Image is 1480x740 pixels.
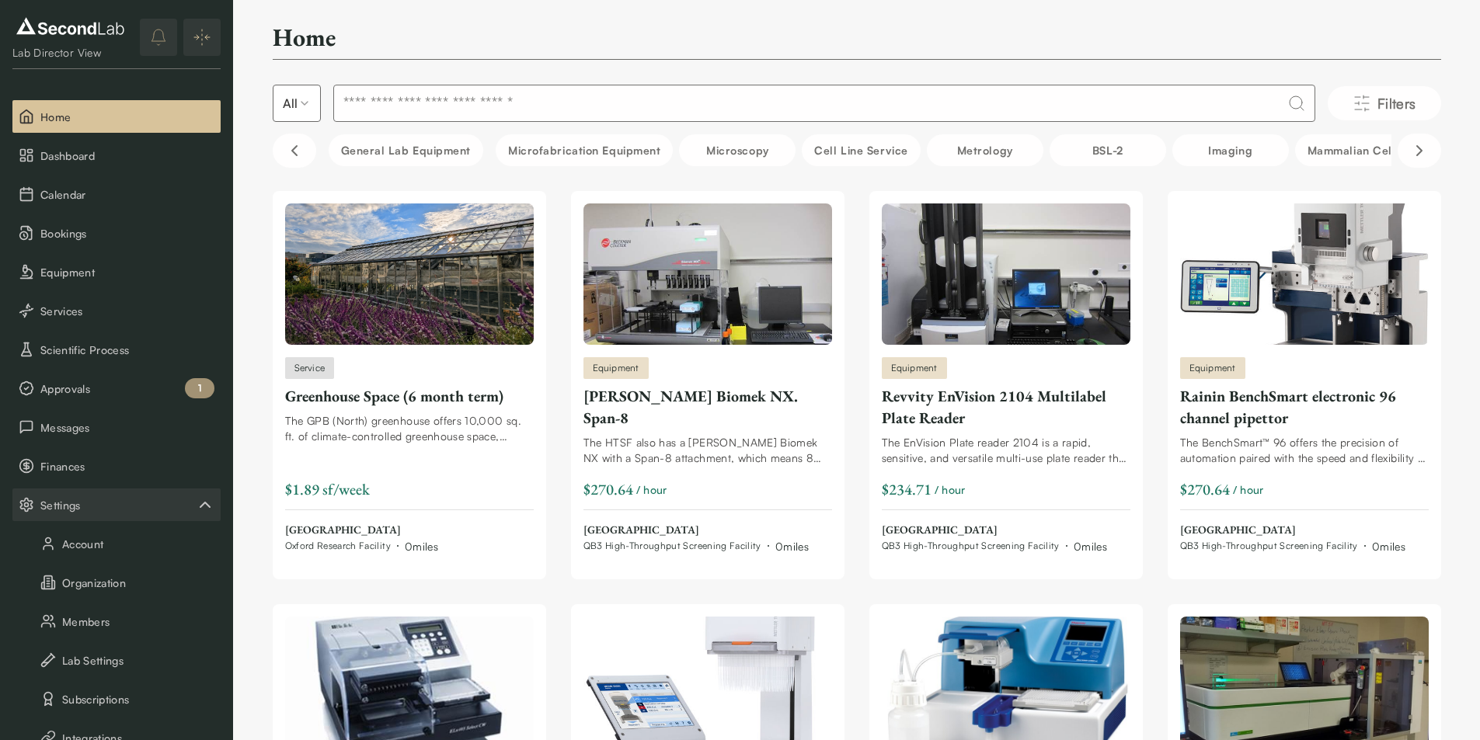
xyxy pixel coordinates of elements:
button: Microscopy [679,134,796,166]
a: Services [12,294,221,327]
button: Equipment [12,255,221,288]
button: Scroll left [273,134,316,168]
div: [PERSON_NAME] Biomek NX. Span-8 [583,385,832,429]
button: Account [12,527,221,560]
button: General Lab equipment [329,134,484,166]
span: Scientific Process [40,342,214,358]
button: Scroll right [1398,134,1441,168]
button: Lab Settings [12,644,221,676]
div: The EnVision Plate reader 2104 is a rapid, sensitive, and versatile multi-use plate reader that a... [882,435,1130,466]
button: Organization [12,566,221,599]
span: / hour [935,481,966,498]
div: 0 miles [1372,538,1405,554]
button: Select listing type [273,85,321,122]
button: Home [12,100,221,133]
button: Subscriptions [12,683,221,715]
div: Rainin BenchSmart electronic 96 channel pipettor [1180,385,1429,429]
span: Dashboard [40,148,214,164]
span: QB3 High-Throughput Screening Facility [583,540,761,552]
div: Revvity EnVision 2104 Multilabel Plate Reader [882,385,1130,429]
div: $270.64 [1180,478,1230,500]
button: Finances [12,450,221,482]
span: Equipment [891,361,938,375]
img: logo [12,14,128,39]
button: Members [12,605,221,638]
div: 1 [185,378,214,398]
span: Oxford Research Facility [285,540,391,552]
span: [GEOGRAPHIC_DATA] [285,523,439,538]
button: BSL-2 [1050,134,1166,166]
span: Equipment [593,361,639,375]
div: Lab Director View [12,45,128,61]
span: Messages [40,419,214,436]
div: Greenhouse Space (6 month term) [285,385,534,407]
span: QB3 High-Throughput Screening Facility [882,540,1060,552]
span: QB3 High-Throughput Screening Facility [1180,540,1358,552]
span: $1.89 sf/week [285,479,370,499]
span: Equipment [40,264,214,280]
button: Calendar [12,178,221,210]
div: 0 miles [405,538,438,554]
button: Imaging [1172,134,1289,166]
button: Dashboard [12,139,221,172]
div: The HTSF also has a [PERSON_NAME] Biomek NX with a Span-8 attachment, which means 8 independently... [583,435,832,466]
button: Bookings [12,217,221,249]
button: Cell line service [802,134,920,166]
span: Approvals [40,380,214,397]
button: notifications [140,19,177,56]
span: Filters [1377,92,1416,114]
div: Settings sub items [12,488,221,521]
img: Beckman-Coulter Biomek NX. Span-8 [583,203,832,345]
a: Beckman-Coulter Biomek NX. Span-8Equipment[PERSON_NAME] Biomek NX. Span-8The HTSF also has a [PER... [583,203,832,554]
span: [GEOGRAPHIC_DATA] [583,523,809,538]
span: Equipment [1189,361,1236,375]
img: Greenhouse Space (6 month term) [285,203,534,345]
button: Messages [12,411,221,443]
img: Rainin BenchSmart electronic 96 channel pipettor [1180,203,1429,345]
button: Microfabrication Equipment [496,134,673,166]
span: / hour [636,481,667,498]
button: Expand/Collapse sidebar [183,19,221,56]
a: Revvity EnVision 2104 Multilabel Plate ReaderEquipmentRevvity EnVision 2104 Multilabel Plate Read... [882,203,1130,554]
a: Greenhouse Space (6 month term)ServiceGreenhouse Space (6 month term)The GPB (North) greenhouse o... [285,203,534,554]
div: The BenchSmart™ 96 offers the precision of automation paired with the speed and flexibility of ma... [1180,435,1429,466]
span: Services [40,303,214,319]
a: Rainin BenchSmart electronic 96 channel pipettorEquipmentRainin BenchSmart electronic 96 channel ... [1180,203,1429,554]
button: Mammalian Cells [1295,134,1413,166]
div: $270.64 [583,478,633,500]
button: Approvals [12,372,221,405]
h2: Home [273,22,336,53]
span: Home [40,109,214,125]
div: $234.71 [882,478,932,500]
img: Revvity EnVision 2104 Multilabel Plate Reader [882,203,1130,345]
span: Settings [40,497,196,513]
span: Calendar [40,186,214,203]
div: 0 miles [775,538,809,554]
button: Settings [12,488,221,521]
a: Scientific Process [12,333,221,366]
button: Metrology [927,134,1043,166]
span: Bookings [40,225,214,241]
